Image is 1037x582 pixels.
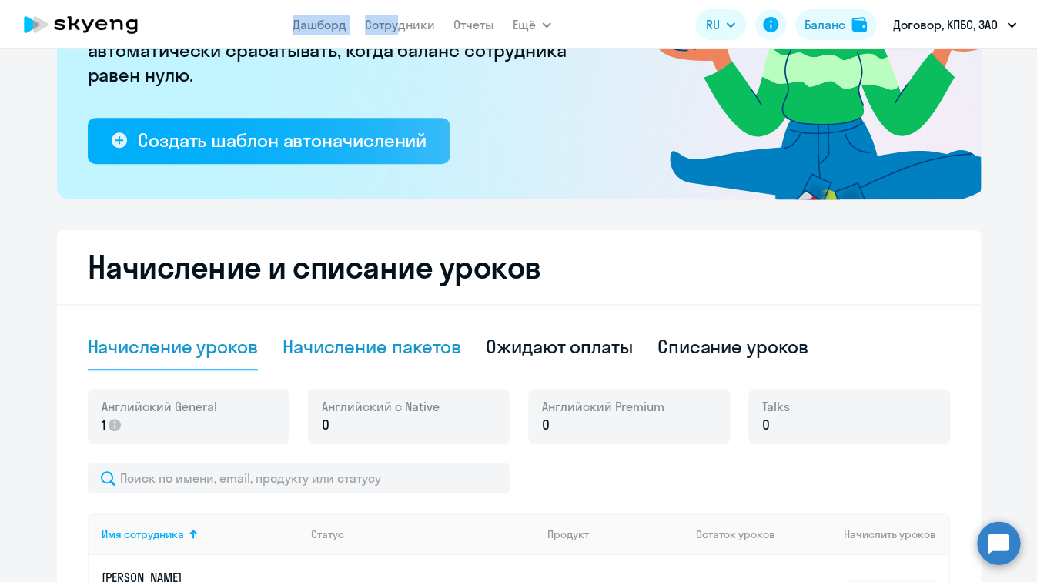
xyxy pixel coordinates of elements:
span: 0 [322,415,329,435]
span: Английский Premium [542,398,664,415]
div: Начисление уроков [88,334,258,359]
div: Продукт [547,527,684,541]
span: 0 [762,415,770,435]
div: Остаток уроков [696,527,791,541]
img: balance [851,17,867,32]
span: Английский с Native [322,398,440,415]
div: Статус [311,527,534,541]
span: Ещё [513,15,536,34]
div: Баланс [805,15,845,34]
th: Начислить уроков [791,513,948,555]
span: RU [706,15,720,34]
input: Поиск по имени, email, продукту или статусу [88,463,510,493]
button: Создать шаблон автоначислений [88,118,450,164]
div: Списание уроков [657,334,808,359]
span: Talks [762,398,790,415]
span: 0 [542,415,550,435]
h2: Начисление и списание уроков [88,249,950,286]
button: Балансbalance [795,9,876,40]
span: 1 [102,415,106,435]
span: Английский General [102,398,217,415]
button: Договор, КПБС, ЗАО [885,6,1024,43]
a: Дашборд [293,17,346,32]
div: Начисление пакетов [283,334,461,359]
div: Ожидают оплаты [486,334,633,359]
button: Ещё [513,9,551,40]
div: Имя сотрудника [102,527,184,541]
p: Договор, КПБС, ЗАО [893,15,998,34]
div: Статус [311,527,344,541]
a: Сотрудники [365,17,435,32]
div: Создать шаблон автоначислений [138,128,427,152]
div: Продукт [547,527,588,541]
span: Остаток уроков [696,527,775,541]
a: Отчеты [453,17,494,32]
div: Имя сотрудника [102,527,299,541]
button: RU [695,9,746,40]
